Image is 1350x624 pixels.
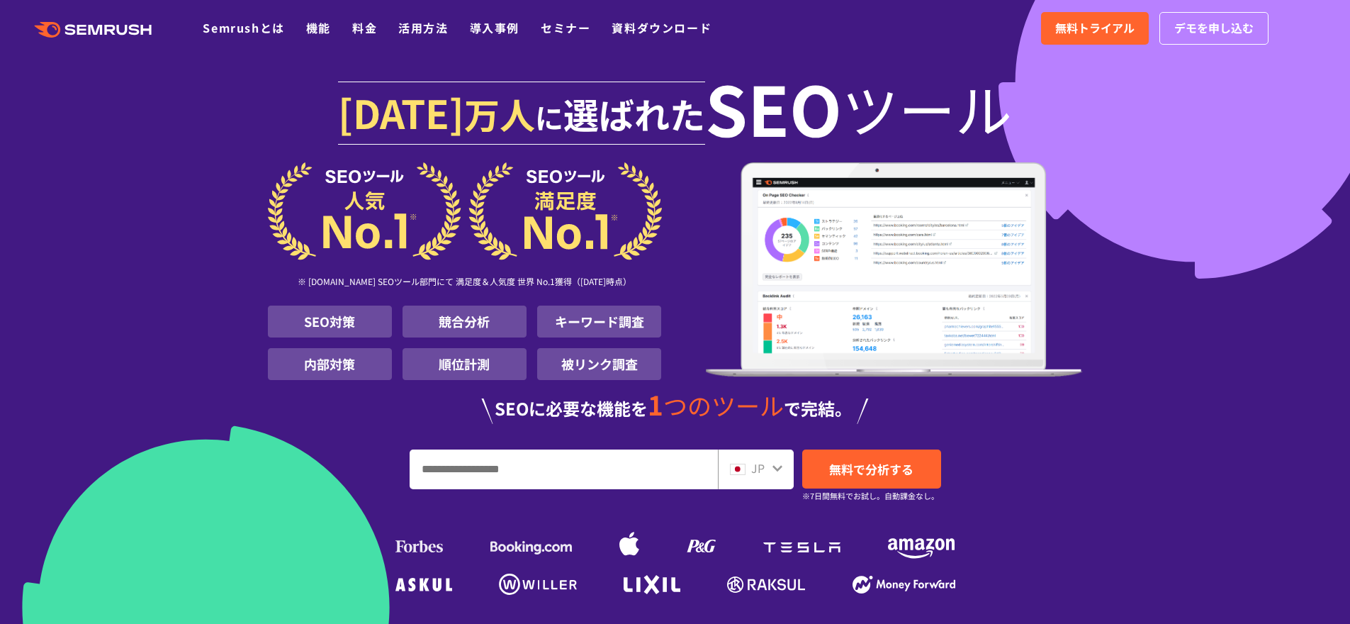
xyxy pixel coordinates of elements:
li: 競合分析 [403,306,527,338]
span: デモを申し込む [1174,19,1254,38]
a: 資料ダウンロード [612,19,711,36]
span: JP [751,459,765,477]
div: ※ [DOMAIN_NAME] SEOツール部門にて 満足度＆人気度 世界 No.1獲得（[DATE]時点） [268,260,662,306]
li: 内部対策 [268,348,392,380]
span: SEO [705,79,842,136]
li: 被リンク調査 [537,348,661,380]
span: に [535,96,563,138]
a: 機能 [306,19,331,36]
small: ※7日間無料でお試し。自動課金なし。 [802,489,939,503]
span: 1 [648,385,663,423]
a: Semrushとは [203,19,284,36]
span: [DATE] [338,84,464,140]
li: キーワード調査 [537,306,661,338]
span: 無料で分析する [829,460,913,478]
a: 無料トライアル [1041,12,1149,45]
span: つのツール [663,388,784,423]
a: 料金 [352,19,377,36]
span: 選ばれた [563,88,705,139]
span: 無料トライアル [1055,19,1135,38]
div: SEOに必要な機能を [268,391,1083,424]
a: 活用方法 [398,19,448,36]
span: 万人 [464,88,535,139]
li: SEO対策 [268,306,392,338]
input: URL、キーワードを入力してください [410,450,717,489]
a: セミナー [541,19,590,36]
li: 順位計測 [403,348,527,380]
a: 無料で分析する [802,450,941,489]
span: ツール [842,79,1012,136]
span: で完結。 [784,396,852,420]
a: デモを申し込む [1159,12,1269,45]
a: 導入事例 [470,19,519,36]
